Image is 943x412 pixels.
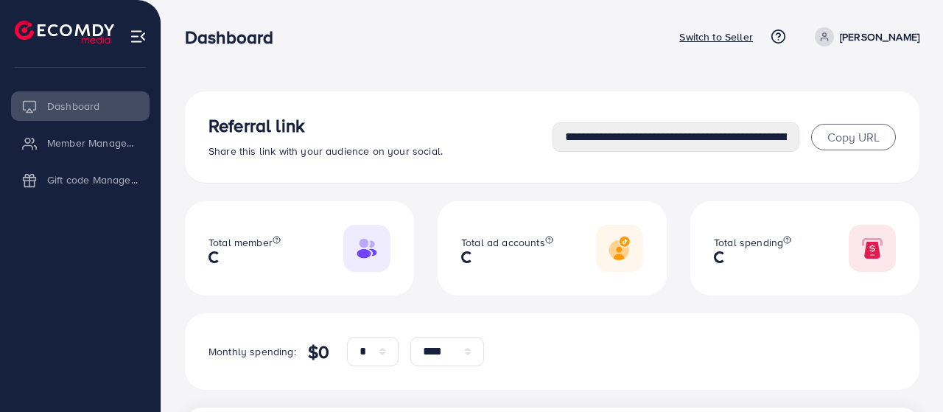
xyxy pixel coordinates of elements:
img: Responsive image [343,225,390,272]
p: [PERSON_NAME] [840,28,919,46]
span: Total spending [714,235,783,250]
span: Total ad accounts [461,235,545,250]
span: Share this link with your audience on your social. [208,144,443,158]
img: menu [130,28,147,45]
span: Copy URL [827,129,880,145]
h3: Dashboard [185,27,285,48]
button: Copy URL [811,124,896,150]
p: Monthly spending: [208,343,296,360]
img: logo [15,21,114,43]
h4: $0 [308,341,329,363]
img: Responsive image [596,225,643,272]
span: Total member [208,235,273,250]
h3: Referral link [208,115,553,136]
img: Responsive image [849,225,896,272]
a: [PERSON_NAME] [809,27,919,46]
p: Switch to Seller [679,28,753,46]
